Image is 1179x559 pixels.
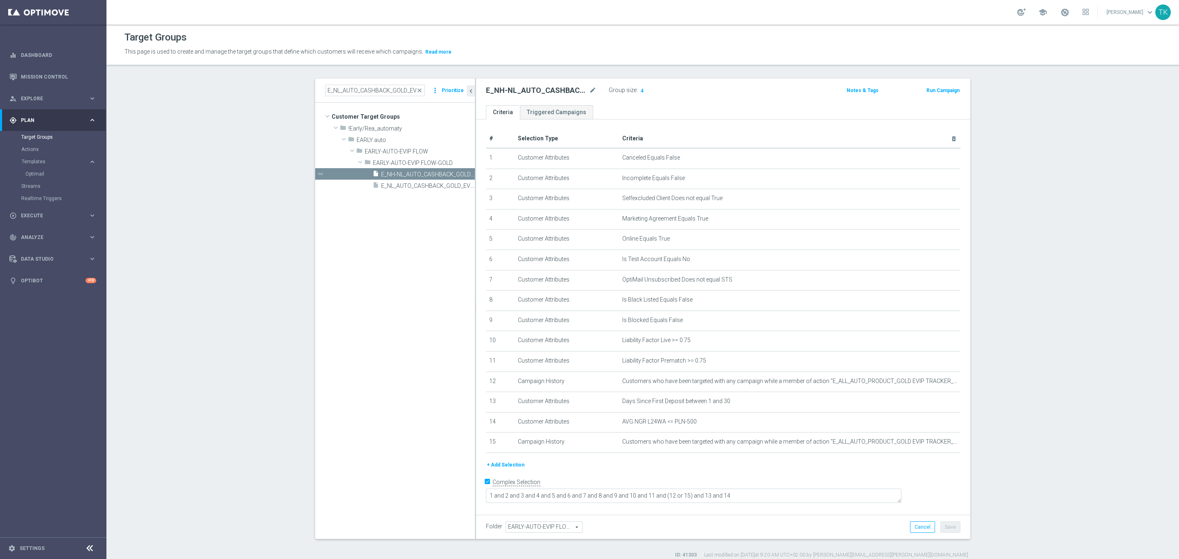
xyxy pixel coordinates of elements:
i: folder [340,124,346,134]
span: Templates [22,159,80,164]
div: Dashboard [9,44,96,66]
button: Mission Control [9,74,97,80]
div: Execute [9,212,88,219]
span: !Early/Rea_automaty [348,125,475,132]
td: Customer Attributes [515,311,619,331]
span: 4 [640,88,644,95]
a: Triggered Campaigns [520,105,593,119]
span: E_NH-NL_AUTO_CASHBACK_GOLD_EVIP_5 do 250 PLN_WEEKLY [381,171,475,178]
span: Incomplete Equals False [622,175,685,182]
i: keyboard_arrow_right [88,116,96,124]
td: Campaign History [515,372,619,392]
td: Customer Attributes [515,392,619,412]
span: Marketing Agreement Equals True [622,215,708,222]
button: play_circle_outline Execute keyboard_arrow_right [9,212,97,219]
td: Customer Attributes [515,351,619,372]
a: Target Groups [21,134,85,140]
td: Customer Attributes [515,412,619,433]
button: Prioritize [440,85,465,96]
i: keyboard_arrow_right [88,233,96,241]
i: chevron_left [467,87,475,95]
th: # [486,129,515,148]
td: 7 [486,270,515,291]
td: Customer Attributes [515,331,619,352]
td: 2 [486,169,515,189]
label: ID: 41303 [675,552,697,559]
a: [PERSON_NAME]keyboard_arrow_down [1106,6,1155,18]
button: track_changes Analyze keyboard_arrow_right [9,234,97,241]
td: 13 [486,392,515,412]
i: track_changes [9,234,17,241]
span: Is Test Account Equals No [622,256,690,263]
i: more_vert [431,85,439,96]
button: equalizer Dashboard [9,52,97,59]
i: settings [8,545,16,552]
span: AVG NGR L24WA <= PLN-500 [622,418,697,425]
td: 8 [486,291,515,311]
span: Canceled Equals False [622,154,680,161]
a: Dashboard [21,44,96,66]
div: TK [1155,5,1171,20]
button: Read more [425,47,452,56]
span: Liability Factor Live >= 0.75 [622,337,691,344]
td: Customer Attributes [515,148,619,169]
button: gps_fixed Plan keyboard_arrow_right [9,117,97,124]
i: person_search [9,95,17,102]
td: 4 [486,209,515,230]
span: keyboard_arrow_down [1145,8,1154,17]
div: Plan [9,117,88,124]
span: close [416,87,423,94]
td: 6 [486,250,515,270]
button: lightbulb Optibot +10 [9,277,97,284]
i: gps_fixed [9,117,17,124]
span: Is Black Listed Equals False [622,296,693,303]
button: Notes & Tags [846,86,879,95]
span: Criteria [622,135,643,142]
i: delete_forever [951,135,957,142]
div: Data Studio keyboard_arrow_right [9,256,97,262]
i: keyboard_arrow_right [88,255,96,263]
i: play_circle_outline [9,212,17,219]
i: equalizer [9,52,17,59]
span: Plan [21,118,88,123]
label: Group size [609,87,637,94]
input: Quick find group or folder [325,85,425,96]
button: chevron_left [467,85,475,97]
button: person_search Explore keyboard_arrow_right [9,95,97,102]
td: 10 [486,331,515,352]
td: 12 [486,372,515,392]
div: Explore [9,95,88,102]
button: + Add Selection [486,460,525,469]
span: Days Since First Deposit between 1 and 30 [622,398,730,405]
i: keyboard_arrow_right [88,158,96,166]
h1: Target Groups [124,32,187,43]
td: Customer Attributes [515,250,619,270]
span: Data Studio [21,257,88,261]
a: Mission Control [21,66,96,88]
i: keyboard_arrow_right [88,95,96,102]
label: Last modified on [DATE] at 9:20 AM UTC+02:00 by [PERSON_NAME][EMAIL_ADDRESS][PERSON_NAME][DOMAIN_... [704,552,968,559]
div: Actions [21,143,106,156]
td: 14 [486,412,515,433]
td: Customer Attributes [515,169,619,189]
div: Optibot [9,270,96,291]
a: Criteria [486,105,520,119]
i: insert_drive_file [373,182,379,191]
button: Templates keyboard_arrow_right [21,158,97,165]
a: Optibot [21,270,86,291]
i: folder [356,147,363,157]
span: Customers who have been targeted with any campaign while a member of action "E_ALL_AUTO_PRODUCT_G... [622,378,958,385]
i: folder [348,136,355,145]
i: keyboard_arrow_right [88,212,96,219]
button: Save [940,521,960,533]
div: Mission Control [9,66,96,88]
td: Customer Attributes [515,189,619,210]
a: Settings [20,546,45,551]
div: +10 [86,278,96,283]
span: EARLY-AUTO-EVIP FLOW [365,148,475,155]
span: Analyze [21,235,88,240]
